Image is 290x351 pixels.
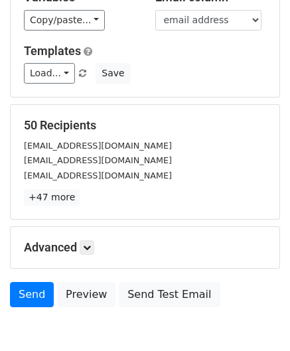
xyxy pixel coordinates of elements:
a: Templates [24,44,81,58]
button: Save [96,63,130,84]
small: [EMAIL_ADDRESS][DOMAIN_NAME] [24,141,172,151]
a: Send [10,282,54,307]
h5: 50 Recipients [24,118,266,133]
a: Preview [57,282,115,307]
a: Send Test Email [119,282,220,307]
h5: Advanced [24,240,266,255]
small: [EMAIL_ADDRESS][DOMAIN_NAME] [24,155,172,165]
small: [EMAIL_ADDRESS][DOMAIN_NAME] [24,171,172,180]
iframe: Chat Widget [224,287,290,351]
a: Load... [24,63,75,84]
a: +47 more [24,189,80,206]
a: Copy/paste... [24,10,105,31]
